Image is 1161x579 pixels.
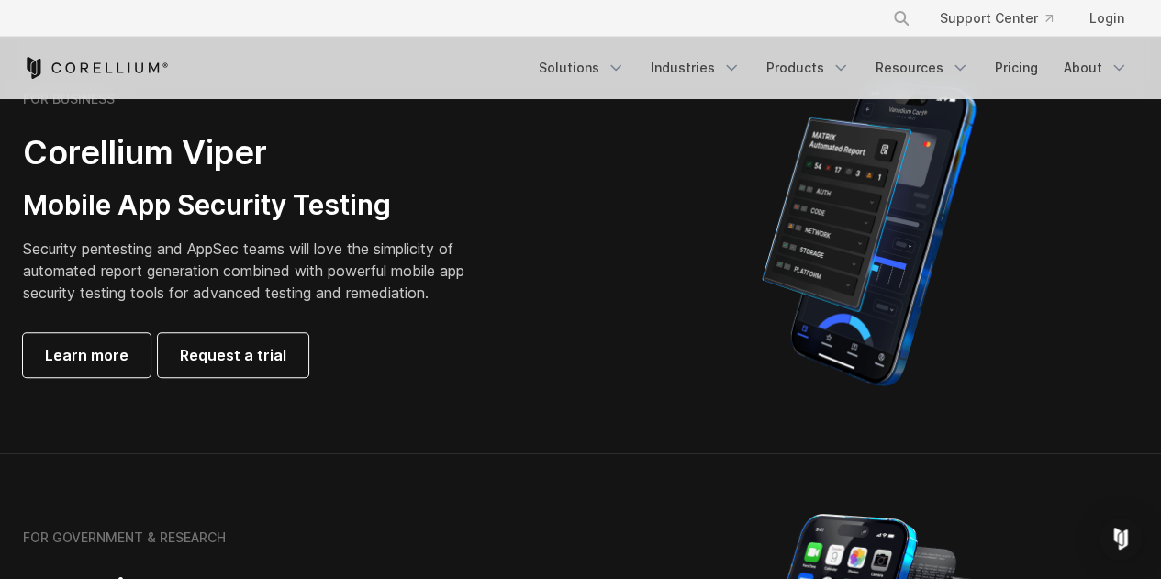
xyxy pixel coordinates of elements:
[984,51,1049,84] a: Pricing
[1053,51,1139,84] a: About
[755,51,861,84] a: Products
[925,2,1067,35] a: Support Center
[45,344,128,366] span: Learn more
[870,2,1139,35] div: Navigation Menu
[885,2,918,35] button: Search
[528,51,1139,84] div: Navigation Menu
[1099,517,1143,561] div: Open Intercom Messenger
[731,73,1007,395] img: Corellium MATRIX automated report on iPhone showing app vulnerability test results across securit...
[23,188,493,223] h3: Mobile App Security Testing
[865,51,980,84] a: Resources
[23,57,169,79] a: Corellium Home
[23,132,493,173] h2: Corellium Viper
[158,333,308,377] a: Request a trial
[180,344,286,366] span: Request a trial
[640,51,752,84] a: Industries
[1075,2,1139,35] a: Login
[528,51,636,84] a: Solutions
[23,238,493,304] p: Security pentesting and AppSec teams will love the simplicity of automated report generation comb...
[23,333,151,377] a: Learn more
[23,529,226,546] h6: FOR GOVERNMENT & RESEARCH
